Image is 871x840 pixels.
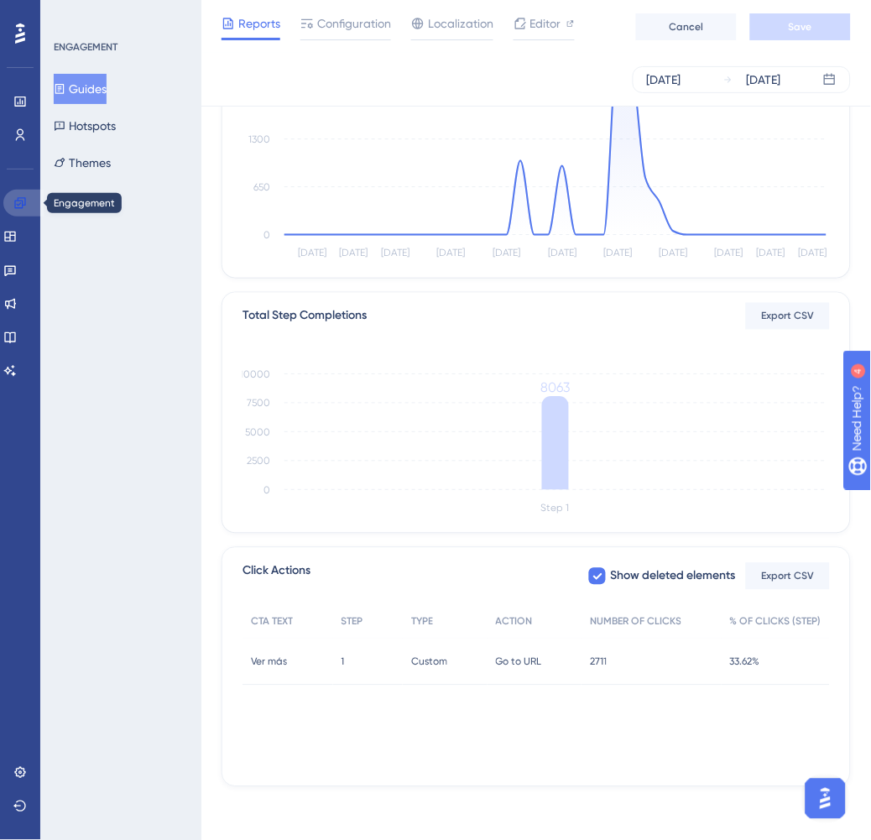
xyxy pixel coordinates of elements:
tspan: [DATE] [548,248,576,259]
span: Custom [411,655,447,669]
span: Cancel [670,20,704,34]
tspan: 10000 [240,368,270,380]
span: Export CSV [762,570,815,583]
tspan: 2500 [247,456,270,467]
span: % OF CLICKS (STEP) [730,615,821,629]
button: Export CSV [746,563,830,590]
tspan: [DATE] [799,248,827,259]
button: Save [750,13,851,40]
tspan: [DATE] [298,248,326,259]
tspan: Step 1 [541,503,570,514]
tspan: [DATE] [660,248,688,259]
span: CTA TEXT [251,615,293,629]
tspan: [DATE] [493,248,521,259]
span: Go to URL [496,655,542,669]
div: 4 [116,8,121,22]
button: Cancel [636,13,737,40]
tspan: 1300 [248,133,270,145]
span: Need Help? [39,4,105,24]
iframe: UserGuiding AI Assistant Launcher [801,774,851,824]
button: Themes [54,148,111,178]
span: 1 [342,655,345,669]
tspan: 0 [263,484,270,496]
div: [DATE] [647,70,681,90]
span: 33.62% [730,655,760,669]
span: Show deleted elements [611,566,736,587]
button: Hotspots [54,111,116,141]
span: ACTION [496,615,533,629]
tspan: [DATE] [604,248,633,259]
tspan: 0 [263,229,270,241]
span: Localization [428,13,493,34]
span: Configuration [317,13,391,34]
tspan: 5000 [245,426,270,438]
span: Click Actions [243,561,310,592]
span: TYPE [411,615,433,629]
div: [DATE] [747,70,781,90]
tspan: 7500 [247,398,270,410]
div: ENGAGEMENT [54,40,117,54]
span: Editor [530,13,561,34]
span: Reports [238,13,280,34]
span: 2711 [590,655,607,669]
tspan: 8063 [541,380,571,396]
tspan: [DATE] [757,248,785,259]
span: NUMBER OF CLICKS [590,615,681,629]
tspan: [DATE] [340,248,368,259]
tspan: [DATE] [715,248,743,259]
button: Export CSV [746,303,830,330]
tspan: 650 [253,181,270,193]
span: Export CSV [762,310,815,323]
span: Ver más [251,655,287,669]
button: Guides [54,74,107,104]
span: Save [789,20,812,34]
tspan: [DATE] [382,248,410,259]
span: STEP [342,615,363,629]
tspan: [DATE] [437,248,466,259]
div: Total Step Completions [243,306,367,326]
